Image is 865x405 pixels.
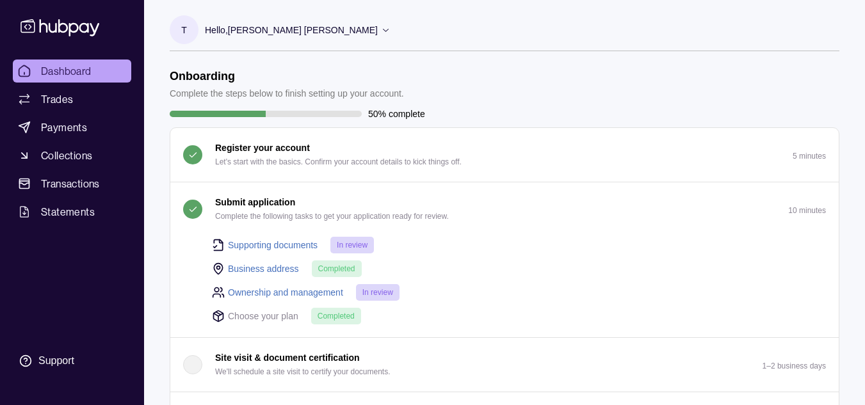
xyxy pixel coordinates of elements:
[41,120,87,135] span: Payments
[763,361,826,370] p: 1–2 business days
[215,141,310,155] p: Register your account
[13,172,131,195] a: Transactions
[170,236,839,337] div: Submit application Complete the following tasks to get your application ready for review.10 minutes
[362,288,393,297] span: In review
[337,241,368,250] span: In review
[205,23,378,37] p: Hello, [PERSON_NAME] [PERSON_NAME]
[170,69,404,83] h1: Onboarding
[13,116,131,139] a: Payments
[228,285,343,299] a: Ownership and management
[215,365,391,379] p: We'll schedule a site visit to certify your documents.
[228,262,299,276] a: Business address
[13,88,131,111] a: Trades
[41,91,73,107] span: Trades
[170,86,404,100] p: Complete the steps below to finish setting up your account.
[215,209,449,223] p: Complete the following tasks to get your application ready for review.
[793,152,826,161] p: 5 minutes
[170,182,839,236] button: Submit application Complete the following tasks to get your application ready for review.10 minutes
[13,60,131,83] a: Dashboard
[41,63,92,79] span: Dashboard
[13,200,131,223] a: Statements
[41,176,100,191] span: Transactions
[13,347,131,374] a: Support
[170,128,839,182] button: Register your account Let's start with the basics. Confirm your account details to kick things of...
[170,338,839,392] button: Site visit & document certification We'll schedule a site visit to certify your documents.1–2 bus...
[13,144,131,167] a: Collections
[368,107,425,121] p: 50% complete
[215,195,295,209] p: Submit application
[318,312,355,321] span: Completed
[181,23,187,37] p: T
[788,206,826,215] p: 10 minutes
[41,148,92,163] span: Collections
[228,309,298,323] p: Choose your plan
[318,264,355,273] span: Completed
[41,204,95,219] span: Statements
[228,238,318,252] a: Supporting documents
[215,351,360,365] p: Site visit & document certification
[215,155,462,169] p: Let's start with the basics. Confirm your account details to kick things off.
[38,354,74,368] div: Support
